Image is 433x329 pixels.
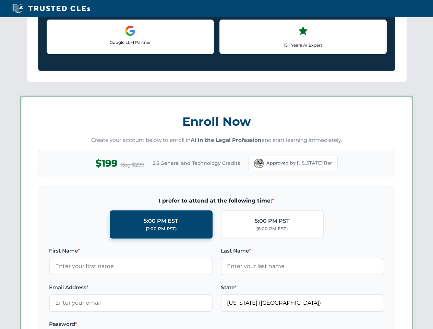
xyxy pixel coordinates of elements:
div: 5:00 PM EST [144,217,178,226]
input: Enter your last name [221,258,384,275]
label: Email Address [49,283,213,292]
label: Password [49,320,213,328]
label: State [221,283,384,292]
input: Enter your email [49,294,213,312]
p: 15+ Years AI Expert [225,42,381,48]
p: Google LLM Partner [52,39,208,46]
h3: Enroll Now [38,111,395,132]
div: 5:00 PM PST [255,217,290,226]
input: Florida (FL) [221,294,384,312]
img: Florida Bar [254,159,264,168]
span: $199 [95,156,118,171]
img: Trusted CLEs [10,3,92,14]
span: I prefer to attend at the following time: [49,196,384,205]
label: First Name [49,247,213,255]
label: Last Name [221,247,384,255]
input: Enter your first name [49,258,213,275]
div: (2:00 PM PST) [146,226,177,232]
div: (8:00 PM EST) [256,226,288,232]
span: Reg $299 [120,161,144,169]
strong: AI in the Legal Profession [191,137,262,143]
span: 2.5 General and Technology Credits [153,159,240,167]
span: Approved by [US_STATE] Bar [266,160,332,167]
img: Google [125,25,136,36]
p: Create your account below to enroll in and start learning immediately. [38,136,395,144]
